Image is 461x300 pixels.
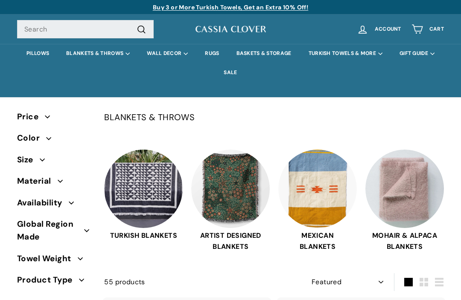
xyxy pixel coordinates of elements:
[215,63,245,82] a: SALE
[365,150,444,252] a: MOHAIR & ALPACA BLANKETS
[365,230,444,252] span: MOHAIR & ALPACA BLANKETS
[278,150,357,252] a: MEXICAN BLANKETS
[18,44,58,63] a: PILLOWS
[196,44,228,63] a: RUGS
[17,252,78,265] span: Towel Weight
[391,44,443,63] summary: GIFT GUIDE
[406,17,449,42] a: Cart
[138,44,196,63] summary: WALL DECOR
[429,26,444,32] span: Cart
[104,230,183,241] span: TURKISH BLANKETS
[300,44,391,63] summary: TURKISH TOWELS & MORE
[104,150,183,252] a: TURKISH BLANKETS
[17,108,90,130] button: Price
[17,218,84,244] span: Global Region Made
[17,271,90,293] button: Product Type
[17,110,45,123] span: Price
[17,196,69,209] span: Availability
[104,110,444,124] p: BLANKETS & THROWS
[17,153,40,166] span: Size
[17,151,90,173] button: Size
[228,44,300,63] a: BASKETS & STORAGE
[278,230,357,252] span: MEXICAN BLANKETS
[104,277,274,288] div: 55 products
[17,194,90,216] button: Availability
[17,175,58,187] span: Material
[375,26,401,32] span: Account
[352,17,406,42] a: Account
[17,250,90,271] button: Towel Weight
[58,44,138,63] summary: BLANKETS & THROWS
[17,132,46,144] span: Color
[191,230,270,252] span: ARTIST DESIGNED BLANKETS
[17,173,90,194] button: Material
[17,130,90,151] button: Color
[17,20,154,39] input: Search
[153,3,308,11] a: Buy 3 or More Turkish Towels, Get an Extra 10% Off!
[17,216,90,250] button: Global Region Made
[17,274,79,286] span: Product Type
[191,150,270,252] a: ARTIST DESIGNED BLANKETS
